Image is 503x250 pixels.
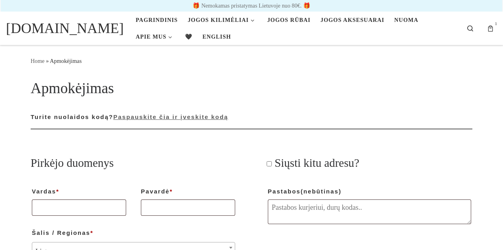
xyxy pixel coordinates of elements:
span: Apmokėjimas [50,58,82,64]
span: » [46,58,49,64]
span: Siųsti kitu adresu? [275,156,359,169]
h1: Apmokėjimas [31,77,472,100]
a: Home [31,58,45,64]
span: Apie mus [136,28,166,43]
span: Jogos rūbai [267,12,310,26]
label: Šalis / Regionas [32,227,235,239]
span: (nebūtinas) [300,188,341,195]
span: Jogos aksesuarai [320,12,384,26]
a: Jogos aksesuarai [318,12,387,28]
span: Nuoma [394,12,418,26]
a: Įrašykite kupono kodą [113,113,228,120]
a: [DOMAIN_NAME] [6,18,124,39]
h3: Pirkėjo duomenys [31,156,236,170]
a: English [200,28,233,45]
label: Pavardė [141,186,235,197]
p: 🎁 Nemokamas pristatymas Lietuvoje nuo 80€. 🎁 [8,3,495,8]
a: Nuoma [392,12,421,28]
sup: 1 [495,23,497,33]
div: Turite nuolaidos kodą? [31,104,472,130]
label: Pastabos [268,186,471,197]
a: Jogos kilimėliai [185,12,259,28]
a: Pagrindinis [133,12,180,28]
span: Jogos kilimėliai [188,12,249,26]
span: Pagrindinis [136,12,178,26]
a: Jogos rūbai [265,12,313,28]
span: 🖤 [185,28,193,43]
span: English [203,28,231,43]
a: 1 [480,16,503,40]
label: Vardas [32,186,126,197]
input: Siųsti kitu adresu? [267,161,272,166]
a: 🖤 [182,28,195,45]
